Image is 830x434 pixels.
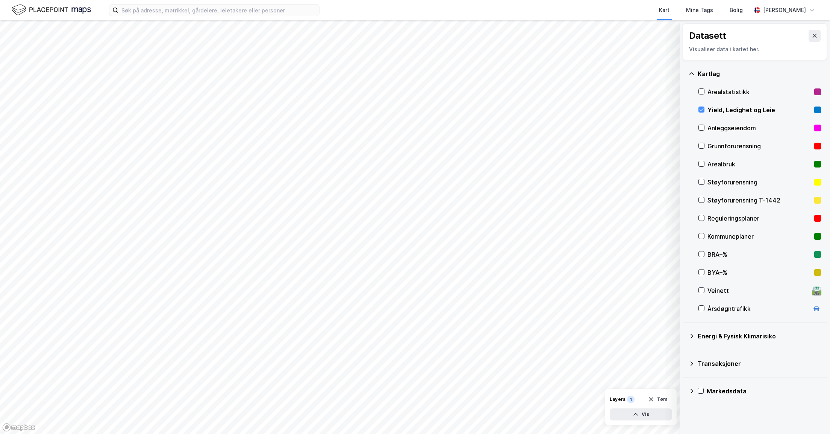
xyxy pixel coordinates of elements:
div: Kontrollprogram for chat [792,398,830,434]
div: Kart [659,6,669,15]
div: Anleggseiendom [707,123,811,132]
div: Støyforurensning T-1442 [707,196,811,205]
div: Transaksjoner [698,359,821,368]
div: Veinett [707,286,809,295]
input: Søk på adresse, matrikkel, gårdeiere, leietakere eller personer [118,5,319,16]
div: Kommuneplaner [707,232,811,241]
div: 🛣️ [812,286,822,295]
div: Yield, Ledighet og Leie [707,105,811,114]
button: Tøm [643,393,672,405]
button: Vis [610,408,672,420]
div: Layers [610,396,626,402]
div: Datasett [689,30,726,42]
div: Mine Tags [686,6,713,15]
div: BRA–% [707,250,811,259]
div: [PERSON_NAME] [763,6,806,15]
div: Markedsdata [707,387,821,396]
div: Årsdøgntrafikk [707,304,809,313]
a: Mapbox homepage [2,423,35,432]
img: logo.f888ab2527a4732fd821a326f86c7f29.svg [12,3,91,17]
div: BYA–% [707,268,811,277]
div: Bolig [730,6,743,15]
iframe: Chat Widget [792,398,830,434]
div: Støyforurensning [707,178,811,187]
div: Kartlag [698,69,821,78]
div: Energi & Fysisk Klimarisiko [698,332,821,341]
div: Arealbruk [707,160,811,169]
div: Visualiser data i kartet her. [689,45,821,54]
div: Grunnforurensning [707,142,811,151]
div: Reguleringsplaner [707,214,811,223]
div: 1 [627,396,635,403]
div: Arealstatistikk [707,87,811,96]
